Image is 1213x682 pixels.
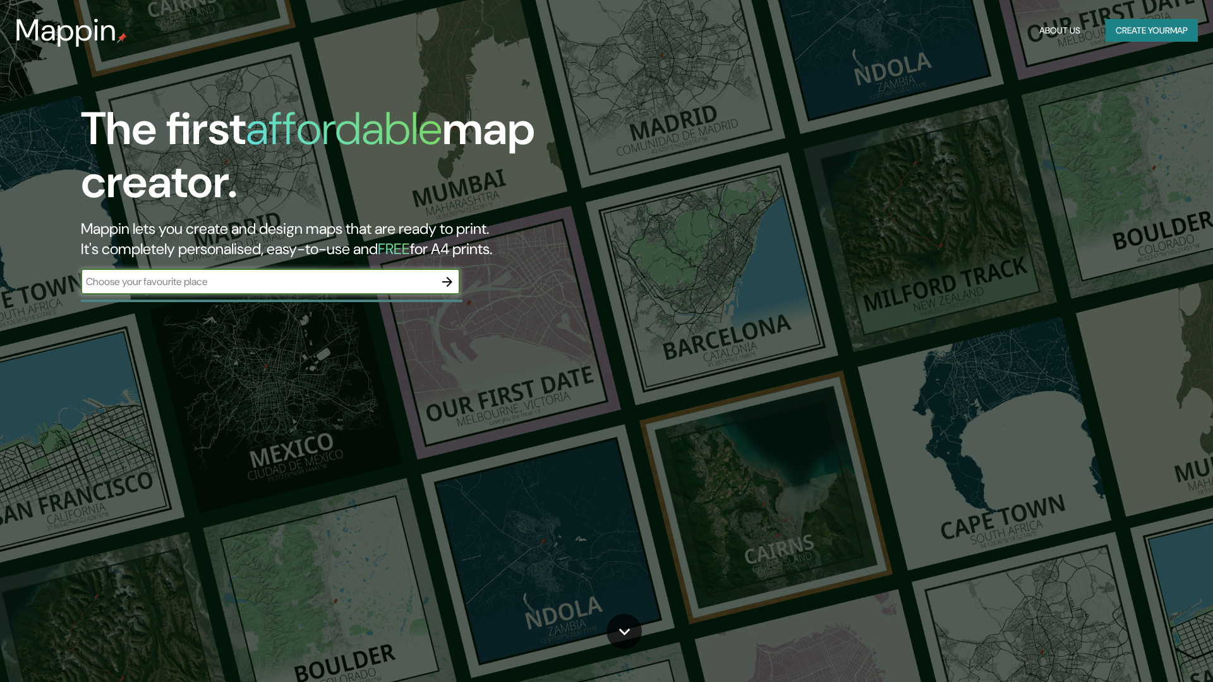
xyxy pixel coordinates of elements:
h2: Mappin lets you create and design maps that are ready to print. It's completely personalised, eas... [81,219,687,259]
h5: FREE [378,239,410,259]
button: About Us [1034,19,1085,42]
input: Choose your favourite place [81,274,435,289]
h3: Mappin [15,13,117,48]
img: mappin-pin [117,33,127,43]
h1: affordable [246,99,442,158]
h1: The first map creator. [81,102,687,219]
button: Create yourmap [1106,19,1198,42]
